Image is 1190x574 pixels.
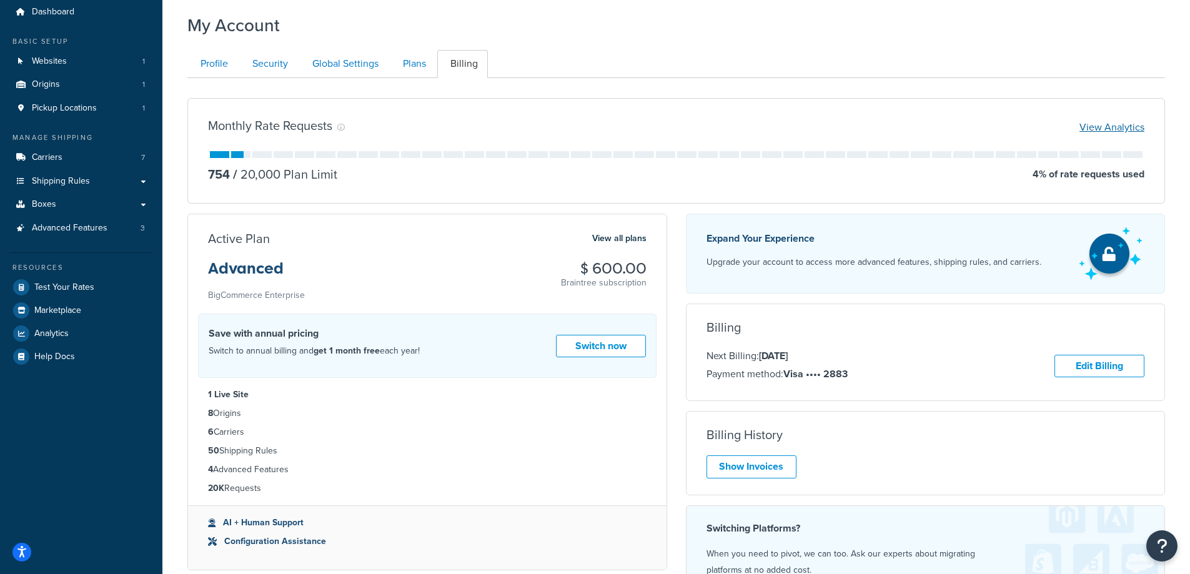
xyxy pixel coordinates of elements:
li: Carriers [208,425,647,439]
li: Pickup Locations [9,97,153,120]
p: Switch to annual billing and each year! [209,343,420,359]
a: Plans [390,50,436,78]
p: Expand Your Experience [707,230,1041,247]
strong: 50 [208,444,219,457]
a: Switch now [556,335,646,358]
li: Websites [9,50,153,73]
strong: 1 Live Site [208,388,249,401]
a: Boxes [9,193,153,216]
p: Payment method: [707,366,848,382]
span: Advanced Features [32,223,107,234]
strong: 8 [208,407,213,420]
a: Help Docs [9,345,153,368]
h3: Advanced [208,260,305,287]
a: Security [239,50,298,78]
span: 1 [142,79,145,90]
button: Open Resource Center [1146,530,1178,562]
a: View Analytics [1079,120,1144,134]
span: 1 [142,56,145,67]
li: Advanced Features [9,217,153,240]
div: Manage Shipping [9,132,153,143]
p: 754 [208,166,230,183]
h3: $ 600.00 [561,260,647,277]
h4: Switching Platforms? [707,521,1145,536]
li: Origins [9,73,153,96]
a: Pickup Locations 1 [9,97,153,120]
div: Resources [9,262,153,273]
h3: Monthly Rate Requests [208,119,332,132]
a: Billing [437,50,488,78]
a: Test Your Rates [9,276,153,299]
p: 20,000 Plan Limit [230,166,337,183]
a: Carriers 7 [9,146,153,169]
p: Upgrade your account to access more advanced features, shipping rules, and carriers. [707,254,1041,271]
h3: Active Plan [208,232,270,245]
h4: Save with annual pricing [209,326,420,341]
strong: 20K [208,482,224,495]
li: Advanced Features [208,463,647,477]
a: Websites 1 [9,50,153,73]
span: Origins [32,79,60,90]
span: Marketplace [34,305,81,316]
span: Test Your Rates [34,282,94,293]
span: 7 [141,152,145,163]
strong: 4 [208,463,213,476]
strong: [DATE] [759,349,788,363]
a: Analytics [9,322,153,345]
span: Dashboard [32,7,74,17]
span: Websites [32,56,67,67]
a: Origins 1 [9,73,153,96]
span: 3 [141,223,145,234]
li: Shipping Rules [208,444,647,458]
a: Show Invoices [707,455,796,478]
strong: get 1 month free [314,344,380,357]
strong: Visa •••• 2883 [783,367,848,381]
a: View all plans [592,230,647,247]
div: Basic Setup [9,36,153,47]
a: Profile [187,50,238,78]
li: Carriers [9,146,153,169]
p: 4 % of rate requests used [1033,166,1144,183]
li: Requests [208,482,647,495]
span: 1 [142,103,145,114]
a: Dashboard [9,1,153,24]
a: Expand Your Experience Upgrade your account to access more advanced features, shipping rules, and... [686,214,1166,294]
span: Help Docs [34,352,75,362]
p: Braintree subscription [561,277,647,289]
span: Pickup Locations [32,103,97,114]
span: Boxes [32,199,56,210]
a: Marketplace [9,299,153,322]
li: Configuration Assistance [208,535,647,548]
p: Next Billing: [707,348,848,364]
h1: My Account [187,13,280,37]
a: Global Settings [299,50,389,78]
li: Origins [208,407,647,420]
strong: 6 [208,425,214,438]
small: BigCommerce Enterprise [208,289,305,302]
h3: Billing History [707,428,783,442]
a: Edit Billing [1054,355,1144,378]
span: / [233,165,237,184]
a: Advanced Features 3 [9,217,153,240]
li: AI + Human Support [208,516,647,530]
a: Shipping Rules [9,170,153,193]
span: Carriers [32,152,62,163]
span: Analytics [34,329,69,339]
h3: Billing [707,320,741,334]
span: Shipping Rules [32,176,90,187]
